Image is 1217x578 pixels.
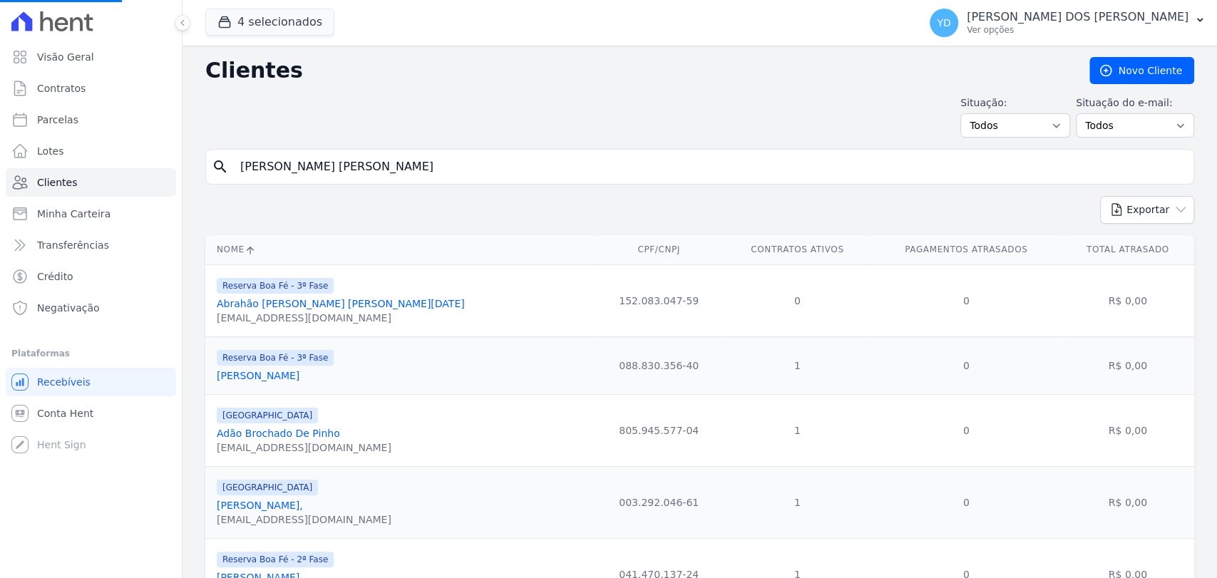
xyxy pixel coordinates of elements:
[37,175,77,190] span: Clientes
[37,301,100,315] span: Negativação
[217,350,334,366] span: Reserva Boa Fé - 3ª Fase
[595,264,724,336] td: 152.083.047-59
[217,408,318,423] span: [GEOGRAPHIC_DATA]
[595,235,724,264] th: CPF/CNPJ
[37,113,78,127] span: Parcelas
[918,3,1217,43] button: YD [PERSON_NAME] DOS [PERSON_NAME] Ver opções
[1089,57,1194,84] a: Novo Cliente
[6,43,176,71] a: Visão Geral
[6,168,176,197] a: Clientes
[6,105,176,134] a: Parcelas
[37,406,93,420] span: Conta Hent
[871,264,1061,336] td: 0
[871,235,1061,264] th: Pagamentos Atrasados
[871,336,1061,394] td: 0
[724,394,871,466] td: 1
[6,137,176,165] a: Lotes
[217,500,303,511] a: [PERSON_NAME],
[724,264,871,336] td: 0
[871,394,1061,466] td: 0
[217,552,334,567] span: Reserva Boa Fé - 2ª Fase
[37,81,86,96] span: Contratos
[11,345,170,362] div: Plataformas
[205,235,595,264] th: Nome
[205,58,1067,83] h2: Clientes
[217,370,299,381] a: [PERSON_NAME]
[1100,196,1194,224] button: Exportar
[960,96,1070,110] label: Situação:
[217,440,391,455] div: [EMAIL_ADDRESS][DOMAIN_NAME]
[967,10,1188,24] p: [PERSON_NAME] DOS [PERSON_NAME]
[6,231,176,259] a: Transferências
[37,50,94,64] span: Visão Geral
[37,238,109,252] span: Transferências
[37,207,111,221] span: Minha Carteira
[217,428,340,439] a: Adão Brochado De Pinho
[1061,336,1194,394] td: R$ 0,00
[212,158,229,175] i: search
[967,24,1188,36] p: Ver opções
[37,144,64,158] span: Lotes
[1061,264,1194,336] td: R$ 0,00
[205,9,334,36] button: 4 selecionados
[37,269,73,284] span: Crédito
[1076,96,1194,110] label: Situação do e-mail:
[37,375,91,389] span: Recebíveis
[232,153,1188,181] input: Buscar por nome, CPF ou e-mail
[724,235,871,264] th: Contratos Ativos
[217,311,465,325] div: [EMAIL_ADDRESS][DOMAIN_NAME]
[6,262,176,291] a: Crédito
[6,399,176,428] a: Conta Hent
[6,74,176,103] a: Contratos
[937,18,950,28] span: YD
[1061,394,1194,466] td: R$ 0,00
[1061,235,1194,264] th: Total Atrasado
[871,466,1061,538] td: 0
[595,336,724,394] td: 088.830.356-40
[724,466,871,538] td: 1
[217,278,334,294] span: Reserva Boa Fé - 3ª Fase
[1061,466,1194,538] td: R$ 0,00
[6,294,176,322] a: Negativação
[724,336,871,394] td: 1
[6,368,176,396] a: Recebíveis
[595,394,724,466] td: 805.945.577-04
[217,512,391,527] div: [EMAIL_ADDRESS][DOMAIN_NAME]
[6,200,176,228] a: Minha Carteira
[595,466,724,538] td: 003.292.046-61
[217,480,318,495] span: [GEOGRAPHIC_DATA]
[217,298,465,309] a: Abrahão [PERSON_NAME] [PERSON_NAME][DATE]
